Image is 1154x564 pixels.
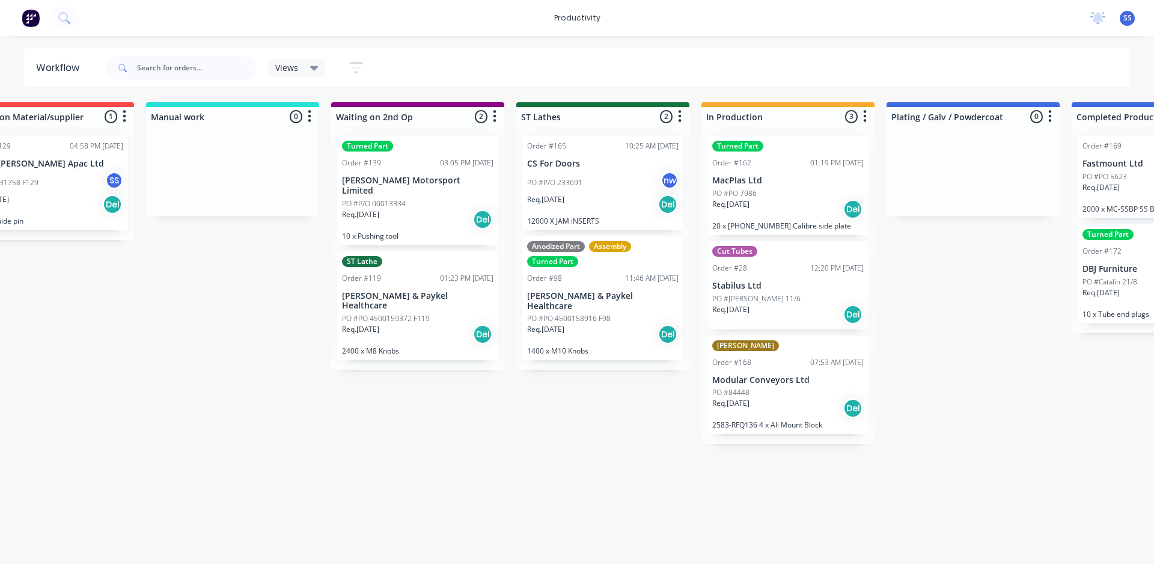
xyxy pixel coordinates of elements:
[527,324,564,335] p: Req. [DATE]
[712,304,749,315] p: Req. [DATE]
[342,198,406,209] p: PO #P/O 00013334
[527,177,582,188] p: PO #P/O 233691
[712,398,749,409] p: Req. [DATE]
[342,273,381,284] div: Order #119
[342,231,493,241] p: 10 x Pushing tool
[843,399,862,418] div: Del
[625,273,679,284] div: 11:46 AM [DATE]
[712,340,779,351] div: [PERSON_NAME]
[712,281,864,291] p: Stabilus Ltd
[342,324,379,335] p: Req. [DATE]
[527,159,679,169] p: CS For Doors
[712,263,747,274] div: Order #28
[712,188,757,199] p: PO #PO 7986
[661,171,679,189] div: nw
[1082,287,1120,298] p: Req. [DATE]
[440,273,493,284] div: 01:23 PM [DATE]
[712,420,864,429] p: 2583-RFQ136 4 x Ali Mount Block
[712,176,864,186] p: MacPlas Ltd
[810,158,864,168] div: 01:19 PM [DATE]
[473,325,492,344] div: Del
[22,9,40,27] img: Factory
[712,221,864,230] p: 20 x [PHONE_NUMBER] Calibre side plate
[473,210,492,229] div: Del
[522,136,683,230] div: Order #16510:25 AM [DATE]CS For DoorsPO #P/O 233691nwReq.[DATE]Del12000 X JAM iNSERTS
[522,236,683,361] div: Anodized PartAssemblyTurned PartOrder #9811:46 AM [DATE][PERSON_NAME] & Paykel HealthcarePO #PO 4...
[712,246,757,257] div: Cut Tubes
[527,141,566,152] div: Order #165
[1082,246,1122,257] div: Order #172
[810,357,864,368] div: 07:53 AM [DATE]
[342,176,493,196] p: [PERSON_NAME] Motorsport Limited
[527,313,611,324] p: PO #PO 4500158916 F98
[70,141,123,152] div: 04:58 PM [DATE]
[843,200,862,219] div: Del
[707,336,869,435] div: [PERSON_NAME]Order #16807:53 AM [DATE]Modular Conveyors LtdPO #84448Req.[DATE]Del2583-RFQ136 4 x ...
[1123,13,1132,23] span: SS
[342,346,493,355] p: 2400 x M8 Knobs
[810,263,864,274] div: 12:20 PM [DATE]
[527,346,679,355] p: 1400 x M10 Knobs
[707,241,869,330] div: Cut TubesOrder #2812:20 PM [DATE]Stabilus LtdPO #[PERSON_NAME] 11/6Req.[DATE]Del
[275,61,298,74] span: Views
[712,387,749,398] p: PO #84448
[103,195,122,214] div: Del
[527,273,562,284] div: Order #98
[527,291,679,311] p: [PERSON_NAME] & Paykel Healthcare
[137,56,256,80] input: Search for orders...
[1082,171,1127,182] p: PO #PO 5623
[1082,141,1122,152] div: Order #169
[843,305,862,324] div: Del
[712,141,763,152] div: Turned Part
[342,291,493,311] p: [PERSON_NAME] & Paykel Healthcare
[105,171,123,189] div: SS
[337,251,498,361] div: ST LatheOrder #11901:23 PM [DATE][PERSON_NAME] & Paykel HealthcarePO #PO 4500159372 F119Req.[DATE...
[342,141,393,152] div: Turned Part
[712,293,801,304] p: PO #[PERSON_NAME] 11/6
[712,158,751,168] div: Order #162
[625,141,679,152] div: 10:25 AM [DATE]
[527,216,679,225] p: 12000 X JAM iNSERTS
[342,313,430,324] p: PO #PO 4500159372 F119
[712,375,864,385] p: Modular Conveyors Ltd
[36,61,85,75] div: Workflow
[1082,277,1137,287] p: PO #Catalin 21/8
[712,357,751,368] div: Order #168
[527,194,564,205] p: Req. [DATE]
[342,158,381,168] div: Order #139
[658,325,677,344] div: Del
[712,199,749,210] p: Req. [DATE]
[342,209,379,220] p: Req. [DATE]
[1082,182,1120,193] p: Req. [DATE]
[337,136,498,245] div: Turned PartOrder #13903:05 PM [DATE][PERSON_NAME] Motorsport LimitedPO #P/O 00013334Req.[DATE]Del...
[440,158,493,168] div: 03:05 PM [DATE]
[707,136,869,235] div: Turned PartOrder #16201:19 PM [DATE]MacPlas LtdPO #PO 7986Req.[DATE]Del20 x [PHONE_NUMBER] Calibr...
[342,256,382,267] div: ST Lathe
[548,9,606,27] div: productivity
[658,195,677,214] div: Del
[527,256,578,267] div: Turned Part
[589,241,631,252] div: Assembly
[527,241,585,252] div: Anodized Part
[1082,229,1134,240] div: Turned Part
